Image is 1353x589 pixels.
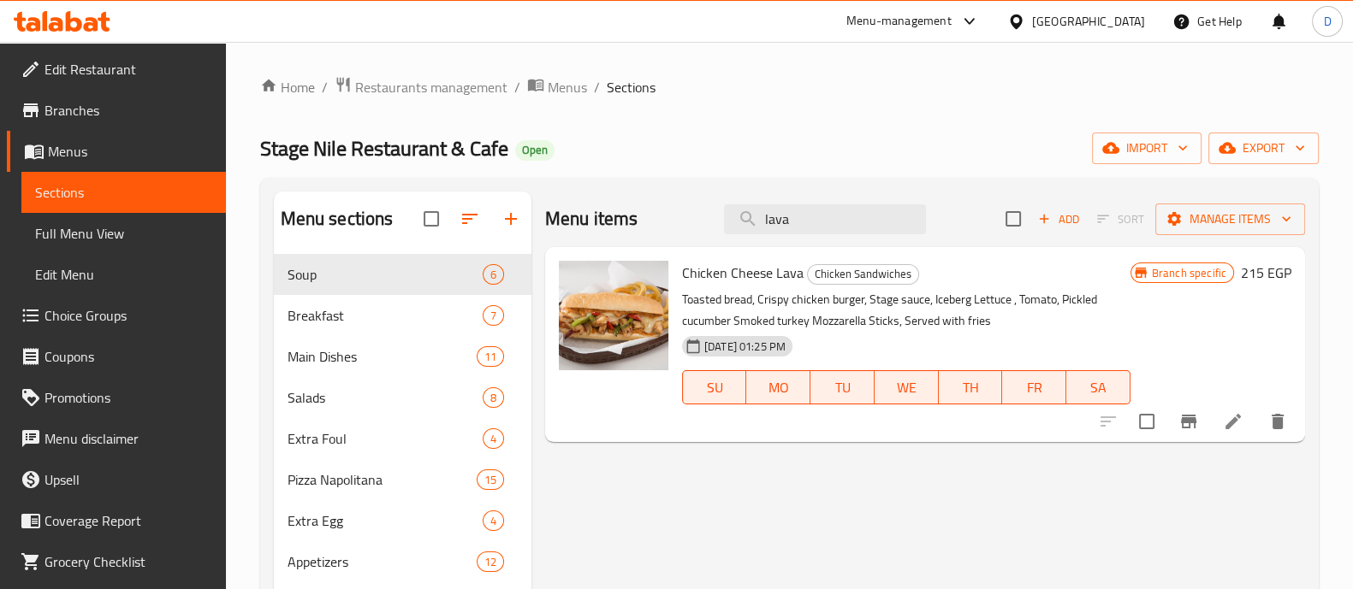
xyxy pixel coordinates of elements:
span: Upsell [45,469,212,490]
span: Edit Restaurant [45,59,212,80]
div: Appetizers12 [274,541,531,582]
span: Manage items [1169,209,1291,230]
button: Branch-specific-item [1168,401,1209,442]
div: items [477,469,504,490]
div: Pizza Napolitana15 [274,459,531,500]
span: Chicken Cheese Lava [682,260,804,286]
div: [GEOGRAPHIC_DATA] [1032,12,1145,31]
span: Chicken Sandwiches [808,264,918,284]
span: Coupons [45,346,212,367]
span: Grocery Checklist [45,551,212,572]
span: Pizza Napolitana [288,469,477,490]
span: Stage Nile Restaurant & Cafe [260,129,508,168]
div: Chicken Sandwiches [807,264,919,285]
span: 12 [478,554,503,570]
button: Manage items [1155,203,1305,235]
button: Add section [490,198,531,239]
nav: breadcrumb [260,76,1319,98]
div: items [483,387,504,408]
a: Menus [527,76,587,98]
div: Soup6 [274,254,531,295]
span: Coverage Report [45,510,212,531]
button: SU [682,370,747,404]
div: items [477,346,504,367]
a: Home [260,77,315,97]
button: TU [810,370,875,404]
button: TH [939,370,1003,404]
a: Choice Groups [7,295,226,336]
span: Add [1036,209,1082,229]
input: search [724,204,926,234]
span: 11 [478,349,503,365]
span: 15 [478,472,503,488]
div: Extra Egg4 [274,500,531,541]
a: Edit Restaurant [7,49,226,90]
span: 4 [484,431,503,447]
button: SA [1066,370,1130,404]
div: items [477,551,504,572]
a: Coverage Report [7,500,226,541]
span: Full Menu View [35,223,212,244]
span: SA [1073,375,1124,400]
span: import [1106,138,1188,159]
li: / [594,77,600,97]
a: Upsell [7,459,226,500]
span: export [1222,138,1305,159]
span: WE [881,375,932,400]
a: Promotions [7,377,226,418]
div: Salads8 [274,377,531,418]
div: items [483,305,504,326]
a: Coupons [7,336,226,377]
span: Sections [607,77,656,97]
span: Branches [45,100,212,121]
span: Promotions [45,387,212,408]
a: Grocery Checklist [7,541,226,582]
a: Sections [21,172,226,213]
span: Extra Foul [288,428,483,449]
a: Branches [7,90,226,131]
div: Open [515,140,555,161]
div: Salads [288,387,483,408]
span: 6 [484,267,503,283]
a: Edit Menu [21,254,226,295]
span: Main Dishes [288,346,477,367]
span: 7 [484,308,503,324]
span: Menus [48,141,212,162]
a: Menus [7,131,226,172]
span: Menu disclaimer [45,428,212,449]
span: Edit Menu [35,264,212,285]
div: Breakfast7 [274,295,531,336]
button: MO [746,370,810,404]
span: Sort sections [449,198,490,239]
span: Sections [35,182,212,203]
div: items [483,264,504,285]
span: Menus [548,77,587,97]
div: Extra Egg [288,510,483,531]
li: / [514,77,520,97]
div: items [483,428,504,449]
li: / [322,77,328,97]
div: Main Dishes11 [274,336,531,377]
span: Add item [1031,206,1086,233]
button: WE [875,370,939,404]
span: FR [1009,375,1059,400]
a: Menu disclaimer [7,418,226,459]
h6: 215 EGP [1241,261,1291,285]
span: Soup [288,264,483,285]
h2: Menu items [545,206,638,232]
button: Add [1031,206,1086,233]
span: [DATE] 01:25 PM [697,339,792,355]
span: Choice Groups [45,305,212,326]
span: SU [690,375,740,400]
div: items [483,510,504,531]
span: Restaurants management [355,77,507,97]
span: TU [817,375,868,400]
a: Restaurants management [335,76,507,98]
span: Appetizers [288,551,477,572]
span: Branch specific [1145,265,1233,281]
span: Breakfast [288,305,483,326]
